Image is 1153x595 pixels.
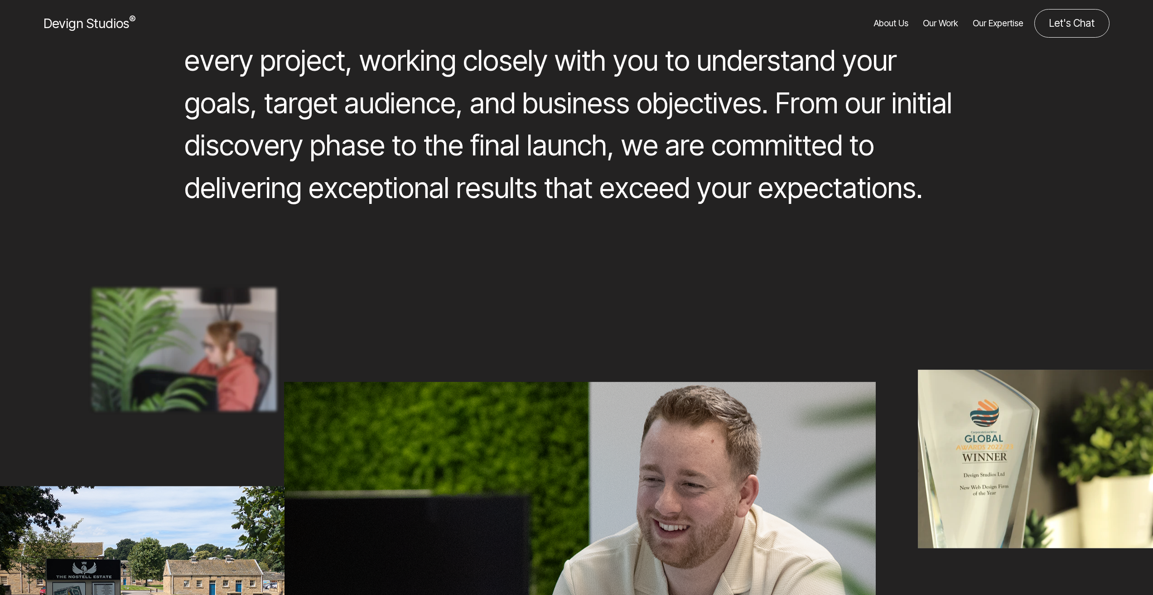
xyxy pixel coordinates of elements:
[973,9,1023,38] a: Our Expertise
[43,15,135,31] span: Devign Studios
[129,14,135,25] sup: ®
[43,14,135,33] a: Devign Studios® Homepage
[874,9,908,38] a: About Us
[1034,9,1110,38] a: Contact us about your project
[923,9,958,38] a: Our Work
